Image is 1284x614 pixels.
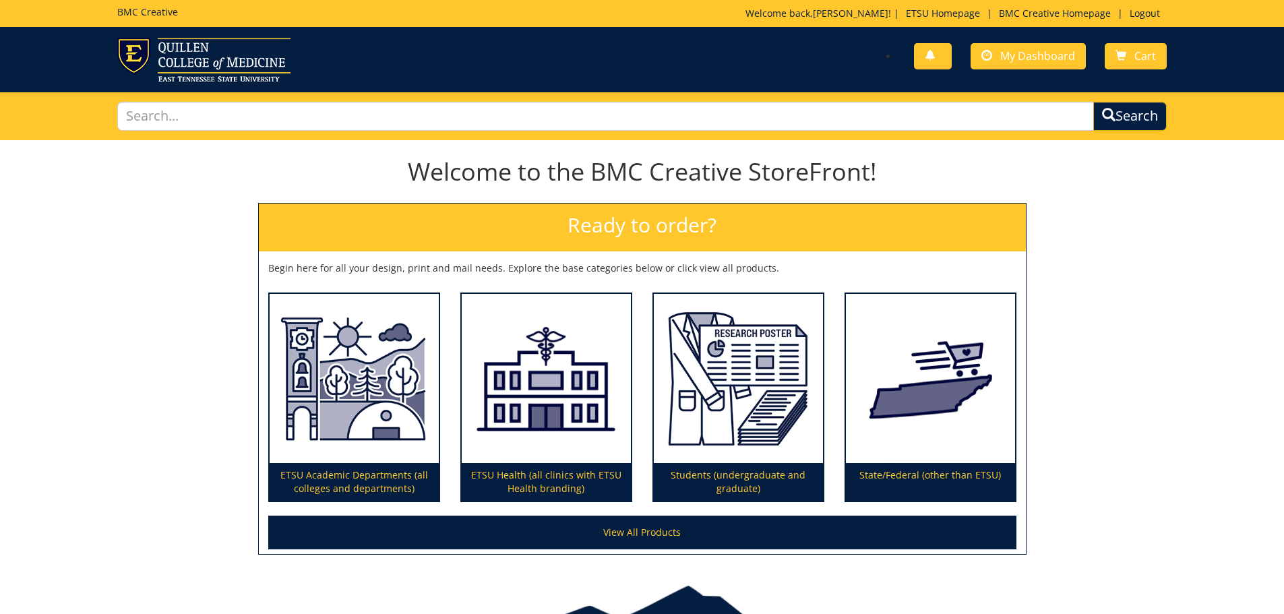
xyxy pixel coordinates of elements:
a: Cart [1105,43,1167,69]
p: Students (undergraduate and graduate) [654,463,823,501]
p: Begin here for all your design, print and mail needs. Explore the base categories below or click ... [268,262,1016,275]
img: Students (undergraduate and graduate) [654,294,823,464]
a: ETSU Academic Departments (all colleges and departments) [270,294,439,501]
a: ETSU Homepage [899,7,987,20]
a: Students (undergraduate and graduate) [654,294,823,501]
input: Search... [117,102,1095,131]
h2: Ready to order? [259,204,1026,251]
span: My Dashboard [1000,49,1075,63]
img: ETSU logo [117,38,291,82]
a: State/Federal (other than ETSU) [846,294,1015,501]
p: ETSU Health (all clinics with ETSU Health branding) [462,463,631,501]
h5: BMC Creative [117,7,178,17]
a: ETSU Health (all clinics with ETSU Health branding) [462,294,631,501]
a: My Dashboard [971,43,1086,69]
a: Logout [1123,7,1167,20]
h1: Welcome to the BMC Creative StoreFront! [258,158,1027,185]
img: ETSU Academic Departments (all colleges and departments) [270,294,439,464]
a: BMC Creative Homepage [992,7,1118,20]
img: State/Federal (other than ETSU) [846,294,1015,464]
a: [PERSON_NAME] [813,7,888,20]
p: Welcome back, ! | | | [745,7,1167,20]
img: ETSU Health (all clinics with ETSU Health branding) [462,294,631,464]
p: ETSU Academic Departments (all colleges and departments) [270,463,439,501]
a: View All Products [268,516,1016,549]
p: State/Federal (other than ETSU) [846,463,1015,501]
button: Search [1093,102,1167,131]
span: Cart [1134,49,1156,63]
